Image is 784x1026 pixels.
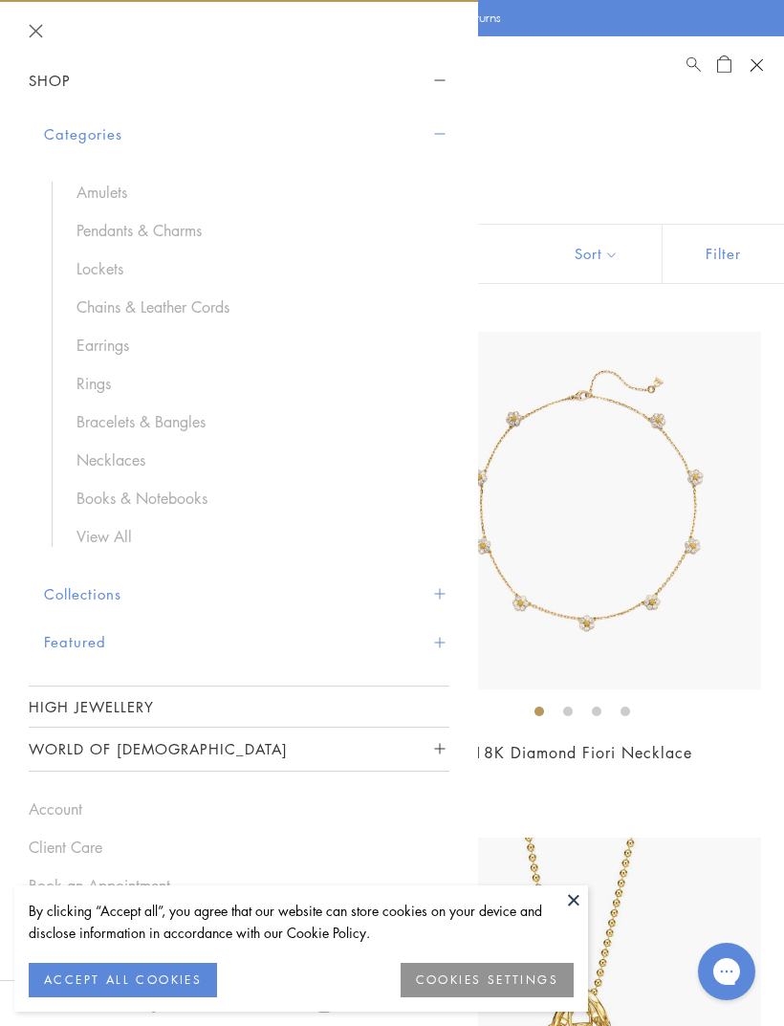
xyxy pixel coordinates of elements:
a: Books & Notebooks [76,488,430,509]
a: Chains & Leather Cords [76,296,430,317]
a: Rings [76,373,430,394]
button: Close navigation [29,24,43,38]
a: 18K Diamond Fiori Necklace [473,742,692,763]
a: Client Care [29,837,449,858]
button: Shop [29,59,449,102]
a: Book an Appointment [29,875,449,896]
button: ACCEPT ALL COOKIES [29,963,217,997]
button: Open navigation [742,51,771,79]
div: By clicking “Accept all”, you agree that our website can store cookies on your device and disclos... [29,900,574,944]
a: Pendants & Charms [76,220,430,241]
button: Categories [44,110,449,159]
nav: Sidebar navigation [29,59,449,772]
a: Facebook [146,993,162,1014]
a: Bracelets & Bangles [76,411,430,432]
a: Amulets [76,182,430,203]
button: Show filters [662,225,784,283]
button: Featured [44,618,449,666]
a: Necklaces [76,449,430,470]
button: COOKIES SETTINGS [401,963,574,997]
button: World of [DEMOGRAPHIC_DATA] [29,728,449,771]
a: View All [76,526,430,547]
a: Lockets [76,258,430,279]
a: Account [29,798,449,819]
a: Instagram [316,993,332,1014]
img: N31810-FIORI [403,332,761,689]
a: Open Shopping Bag [717,54,731,76]
a: High Jewellery [29,687,449,727]
a: Search [686,54,701,76]
button: Collections [44,570,449,619]
button: Show sort by [532,225,662,283]
iframe: Gorgias live chat messenger [688,936,765,1007]
a: Earrings [76,335,430,356]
